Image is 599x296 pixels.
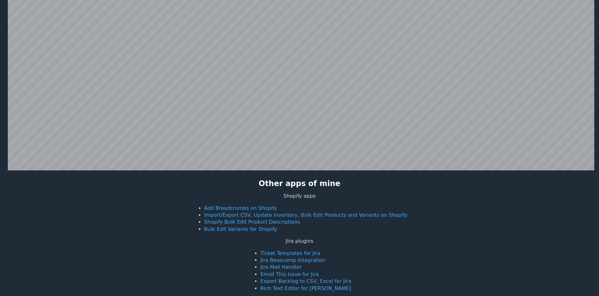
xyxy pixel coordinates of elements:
a: Shopify Bulk Edit Product Descriptions [204,219,300,225]
a: Jira Basecamp Integration [260,257,325,263]
a: Email This Issue for Jira [260,271,319,277]
a: Import/Export CSV, Update Inventory, Bulk Edit Products and Variants on Shopify [204,212,407,218]
a: Jira Mail Handler [260,264,301,270]
a: Ticket Templates for Jira [260,250,320,256]
a: Add Breadcrumbs on Shopify [204,205,277,211]
h2: Other apps of mine [259,179,341,189]
a: Export Backlog to CSV, Excel for Jira [260,278,351,284]
a: Rich Text Editor for [PERSON_NAME] [260,285,351,291]
a: Bulk Edit Variants for Shopify [204,226,277,232]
